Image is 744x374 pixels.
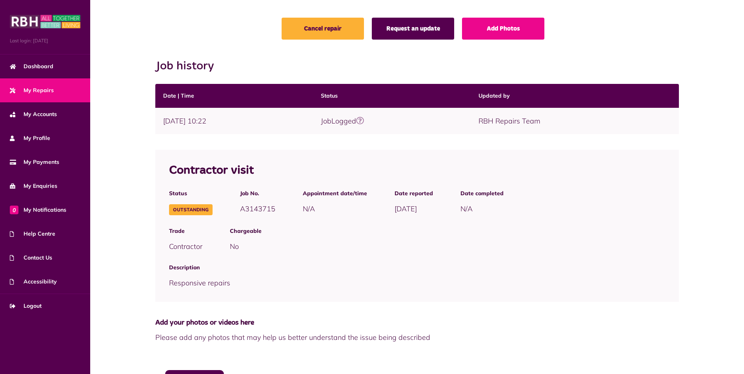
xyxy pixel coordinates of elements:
[230,227,666,235] span: Chargeable
[10,278,57,286] span: Accessibility
[460,204,473,213] span: N/A
[155,108,313,134] td: [DATE] 10:22
[155,318,679,328] span: Add your photos or videos here
[10,37,80,44] span: Last login: [DATE]
[462,18,544,40] a: Add Photos
[395,189,433,198] span: Date reported
[10,158,59,166] span: My Payments
[169,165,254,176] span: Contractor visit
[313,84,471,108] th: Status
[10,86,54,94] span: My Repairs
[240,204,275,213] span: A3143715
[155,84,313,108] th: Date | Time
[282,18,364,40] a: Cancel repair
[169,204,213,215] span: Outstanding
[460,189,504,198] span: Date completed
[169,263,666,272] span: Description
[10,230,55,238] span: Help Centre
[10,110,57,118] span: My Accounts
[169,242,202,251] span: Contractor
[10,302,42,310] span: Logout
[155,332,679,343] span: Please add any photos that may help us better understand the issue being described
[169,227,202,235] span: Trade
[303,189,367,198] span: Appointment date/time
[10,254,52,262] span: Contact Us
[155,59,679,73] h2: Job history
[313,108,471,134] td: JobLogged
[372,18,454,40] a: Request an update
[10,205,18,214] span: 0
[169,189,213,198] span: Status
[10,14,80,29] img: MyRBH
[10,134,50,142] span: My Profile
[240,189,275,198] span: Job No.
[303,204,315,213] span: N/A
[169,278,230,287] span: Responsive repairs
[10,206,66,214] span: My Notifications
[471,84,679,108] th: Updated by
[10,182,57,190] span: My Enquiries
[471,108,679,134] td: RBH Repairs Team
[230,242,239,251] span: No
[395,204,417,213] span: [DATE]
[10,62,53,71] span: Dashboard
